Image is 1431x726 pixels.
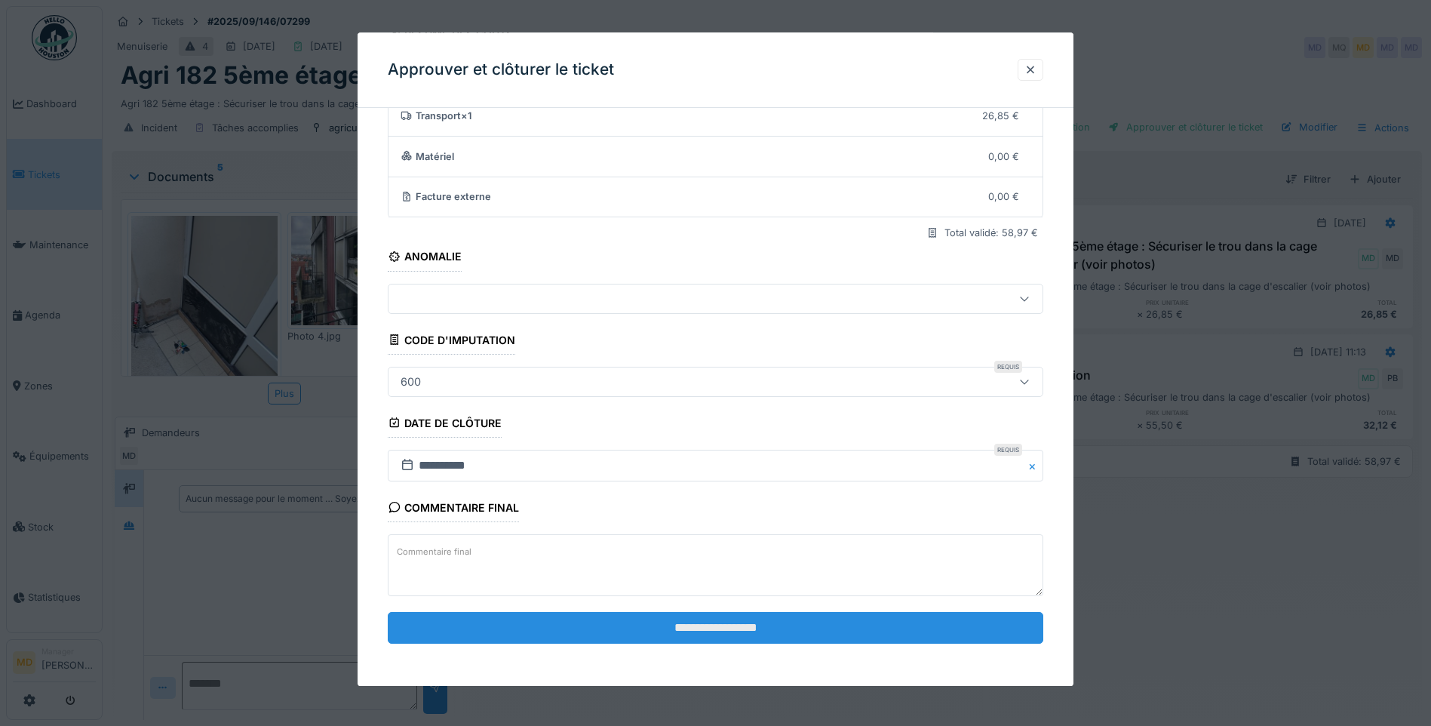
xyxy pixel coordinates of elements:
[388,497,519,522] div: Commentaire final
[401,190,977,205] div: Facture externe
[994,361,1022,373] div: Requis
[388,412,502,438] div: Date de clôture
[944,226,1038,241] div: Total validé: 58,97 €
[395,183,1036,211] summary: Facture externe0,00 €
[395,102,1036,130] summary: Transport×126,85 €
[401,109,971,123] div: Transport × 1
[982,109,1019,123] div: 26,85 €
[988,190,1019,205] div: 0,00 €
[388,329,515,355] div: Code d'imputation
[988,149,1019,164] div: 0,00 €
[388,60,614,79] h3: Approuver et clôturer le ticket
[1027,450,1043,481] button: Close
[395,143,1036,171] summary: Matériel0,00 €
[394,543,474,561] label: Commentaire final
[994,444,1022,456] div: Requis
[388,246,462,272] div: Anomalie
[401,149,977,164] div: Matériel
[395,374,427,390] div: 600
